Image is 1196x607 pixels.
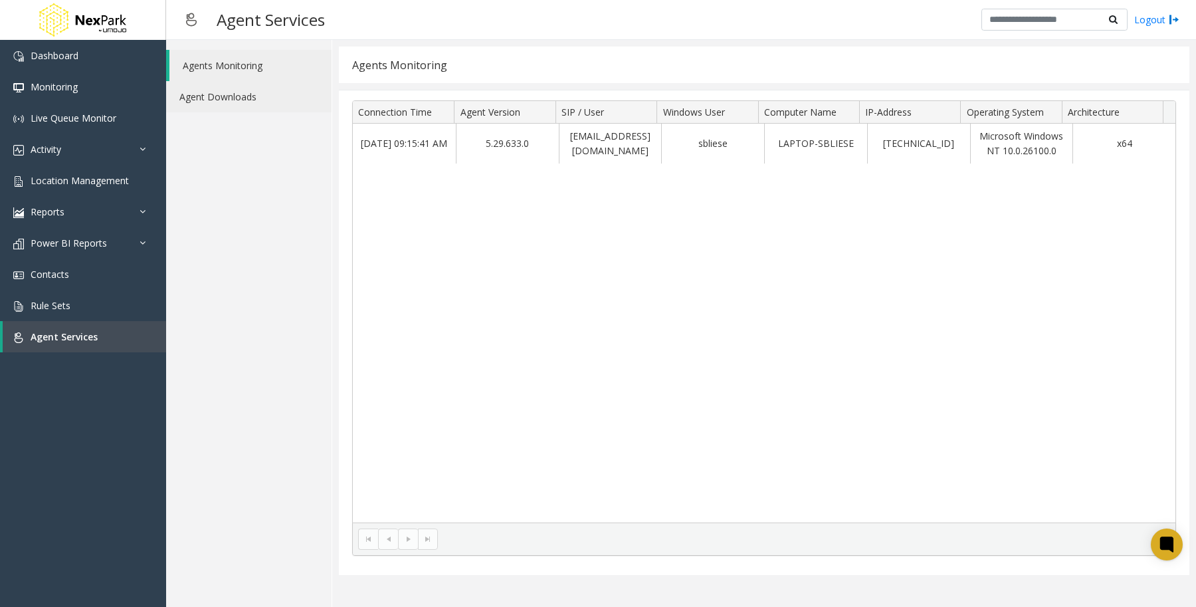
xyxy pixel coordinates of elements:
[559,124,662,164] td: [EMAIL_ADDRESS][DOMAIN_NAME]
[31,49,78,62] span: Dashboard
[353,101,1175,523] div: Data table
[352,57,447,74] div: Agents Monitoring
[31,143,61,156] span: Activity
[3,321,166,352] a: Agent Services
[561,106,604,118] span: SIP / User
[970,124,1073,164] td: Microsoft Windows NT 10.0.26100.0
[13,82,24,93] img: 'icon'
[663,106,725,118] span: Windows User
[31,80,78,93] span: Monitoring
[13,176,24,187] img: 'icon'
[460,106,520,118] span: Agent Version
[13,270,24,281] img: 'icon'
[13,114,24,124] img: 'icon'
[210,3,332,36] h3: Agent Services
[31,237,107,249] span: Power BI Reports
[31,205,64,218] span: Reports
[456,124,559,164] td: 5.29.633.0
[13,239,24,249] img: 'icon'
[867,124,970,164] td: [TECHNICAL_ID]
[31,268,69,281] span: Contacts
[13,207,24,218] img: 'icon'
[358,106,432,118] span: Connection Time
[169,50,332,81] a: Agents Monitoring
[31,330,98,343] span: Agent Services
[967,106,1044,118] span: Operating System
[764,124,867,164] td: LAPTOP-SBLIESE
[179,3,203,36] img: pageIcon
[31,299,70,312] span: Rule Sets
[31,174,129,187] span: Location Management
[353,124,456,164] td: [DATE] 09:15:41 AM
[1072,124,1175,164] td: x64
[166,81,332,112] a: Agent Downloads
[13,51,24,62] img: 'icon'
[661,124,764,164] td: sbliese
[764,106,837,118] span: Computer Name
[13,145,24,156] img: 'icon'
[1134,13,1179,27] a: Logout
[1169,13,1179,27] img: logout
[13,301,24,312] img: 'icon'
[1068,106,1120,118] span: Architecture
[13,332,24,343] img: 'icon'
[865,106,912,118] span: IP-Address
[31,112,116,124] span: Live Queue Monitor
